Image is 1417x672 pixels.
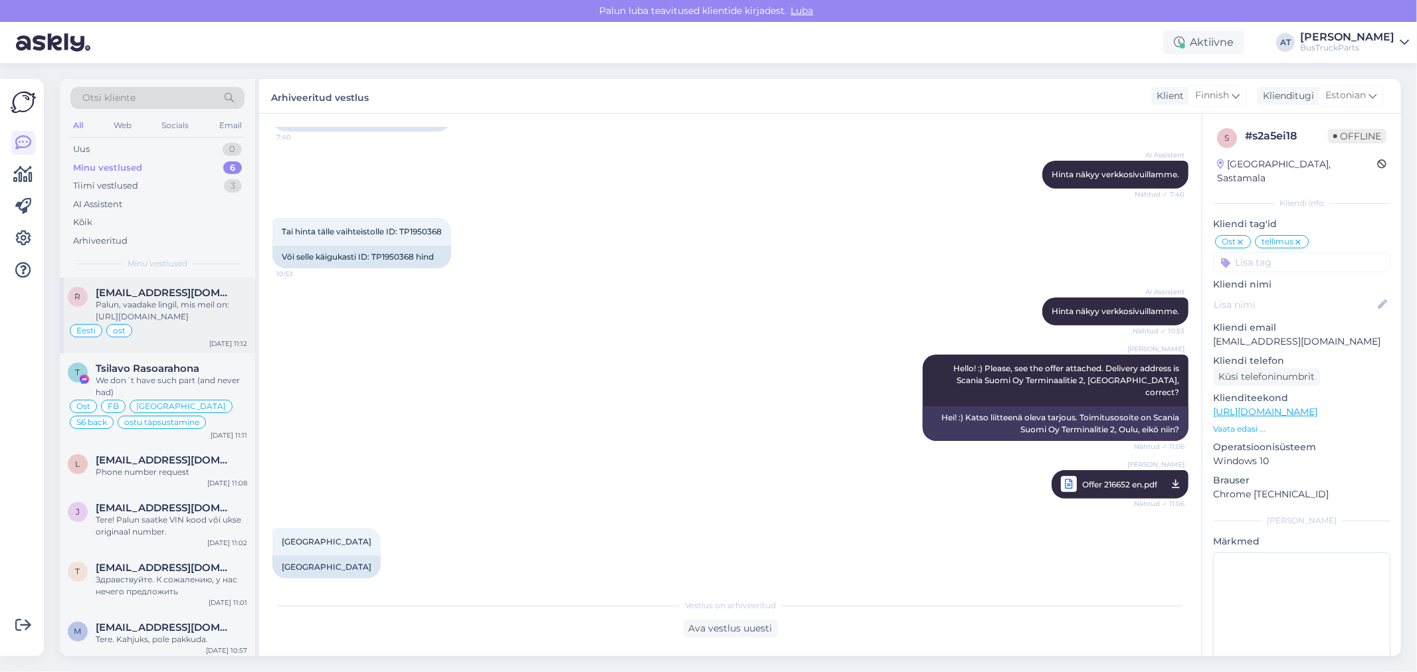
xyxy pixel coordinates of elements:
input: Lisa nimi [1214,297,1375,312]
span: ostu täpsustamine [124,418,199,426]
span: Offer 216652 en.pdf [1082,476,1157,493]
input: Lisa tag [1213,252,1390,272]
p: Vaata edasi ... [1213,423,1390,435]
div: AI Assistent [73,198,122,211]
div: BusTruckParts [1300,42,1394,53]
span: m [74,626,82,636]
div: AT [1276,33,1295,52]
div: Web [111,117,134,134]
div: Здравствуйте. К сожалению, у нас нечего предложить [96,574,247,598]
span: j [76,507,80,517]
div: Või selle käigukasti ID: TP1950368 hind [272,246,451,268]
div: Uus [73,143,90,156]
div: Hei! :) Katso liitteenä oleva tarjous. Toimitusosoite on Scania Suomi Oy Terminalitie 2, Oulu, ei... [923,406,1188,441]
div: [PERSON_NAME] [1300,32,1394,42]
span: Hello! :) Please, see the offer attached. Delivery address is Scania Suomi Oy Terminaalitie 2, [G... [953,363,1181,397]
div: Ava vestlus uuesti [684,620,778,637]
span: Luba [787,5,818,17]
span: r [75,292,81,301]
span: jan.ojakoski@gmail.com [96,502,234,514]
p: [EMAIL_ADDRESS][DOMAIN_NAME] [1213,335,1390,349]
span: 10:53 [276,269,326,279]
a: [PERSON_NAME]BusTruckParts [1300,32,1409,53]
span: t [76,566,80,576]
span: tellimus [1262,238,1293,246]
div: Aktiivne [1163,31,1244,54]
div: [GEOGRAPHIC_DATA], Sastamala [1217,157,1377,185]
span: Nähtud ✓ 7:40 [1135,189,1184,199]
span: Nähtud ✓ 11:06 [1134,442,1184,452]
div: Klient [1151,89,1184,103]
div: Kõik [73,216,92,229]
span: rom.ivanov94@gmail.com [96,287,234,299]
div: We don´t have such part (and never had) [96,375,247,398]
p: Kliendi email [1213,321,1390,335]
span: l [76,459,80,469]
span: S6 back [76,418,107,426]
span: s [1225,133,1230,143]
span: Hinta näkyy verkkosivuillamme. [1052,169,1179,179]
span: AI Assistent [1135,150,1184,160]
p: Operatsioonisüsteem [1213,440,1390,454]
span: FB [108,402,119,410]
div: Email [217,117,244,134]
p: Märkmed [1213,535,1390,548]
div: Socials [159,117,191,134]
img: Askly Logo [11,90,36,115]
p: Klienditeekond [1213,391,1390,405]
span: leocampos4@hotmail.com [96,454,234,466]
div: [DATE] 11:01 [209,598,247,608]
div: [GEOGRAPHIC_DATA] [272,556,381,578]
p: Brauser [1213,473,1390,487]
div: Minu vestlused [73,161,142,175]
div: Palun, vaadake lingil, mis meil on: [URL][DOMAIN_NAME] [96,299,247,323]
div: All [70,117,86,134]
div: Klienditugi [1258,89,1314,103]
span: Minu vestlused [128,258,187,270]
span: 11:14 [276,579,326,589]
span: [PERSON_NAME] [1127,460,1184,469]
div: [PERSON_NAME] [1213,515,1390,527]
a: [URL][DOMAIN_NAME] [1213,406,1317,418]
p: Kliendi tag'id [1213,217,1390,231]
span: Ost [76,402,90,410]
span: 7:40 [276,132,326,142]
span: thomaslipcius@gmail.com [96,562,234,574]
span: Nähtud ✓ 10:53 [1133,326,1184,336]
span: Tsilavo Rasoarahona [96,363,199,375]
a: [PERSON_NAME]Offer 216652 en.pdfNähtud ✓ 11:06 [1052,470,1188,499]
span: [GEOGRAPHIC_DATA] [136,402,226,410]
span: Estonian [1325,88,1366,103]
div: [DATE] 11:12 [209,339,247,349]
label: Arhiveeritud vestlus [271,87,369,105]
div: 0 [223,143,242,156]
span: mandre@kertrucks.com [96,622,234,633]
div: # s2a5ei18 [1245,128,1328,144]
span: Otsi kliente [82,91,136,105]
span: AI Assistent [1135,287,1184,297]
div: [DATE] 10:57 [206,645,247,655]
span: ost [113,327,126,335]
div: [DATE] 11:08 [207,478,247,488]
span: [PERSON_NAME] [1127,344,1184,354]
div: [DATE] 11:11 [211,430,247,440]
p: Kliendi telefon [1213,354,1390,368]
p: Chrome [TECHNICAL_ID] [1213,487,1390,501]
div: Kliendi info [1213,197,1390,209]
span: Offline [1328,129,1386,143]
div: Küsi telefoninumbrit [1213,368,1320,386]
span: Eesti [76,327,96,335]
span: T [76,367,80,377]
div: Tere. Kahjuks, pole pakkuda. [96,633,247,645]
span: Vestlus on arhiveeritud [685,600,776,612]
div: Phone number request [96,466,247,478]
span: Finnish [1195,88,1229,103]
div: Arhiveeritud [73,234,128,248]
div: 3 [224,179,242,193]
p: Windows 10 [1213,454,1390,468]
div: [DATE] 11:02 [207,538,247,548]
span: [GEOGRAPHIC_DATA] [282,537,371,546]
div: Tere! Palun saatke VIN kood või ukse originaal number. [96,514,247,538]
div: 6 [223,161,242,175]
span: Nähtud ✓ 11:06 [1134,495,1184,512]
